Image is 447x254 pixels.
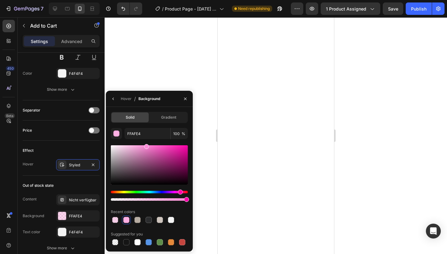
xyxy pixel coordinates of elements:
div: Text color [23,229,40,235]
div: Hue [111,191,188,193]
div: Recent colors [111,209,135,215]
div: FFAFE4 [69,213,98,219]
p: Add to Cart [30,22,83,29]
p: Advanced [61,38,82,45]
div: Content [23,196,37,202]
div: Price [23,128,32,133]
div: Suggested for you [111,231,143,237]
div: Effect [23,148,34,153]
button: Show more [23,84,100,95]
iframe: Design area [218,17,334,254]
input: Eg: FFFFFF [124,128,170,139]
div: Separator [23,107,40,113]
div: Undo/Redo [117,2,142,15]
div: Open Intercom Messenger [426,224,441,239]
div: Background [23,213,44,219]
div: Hover [23,161,34,167]
div: Show more [47,245,76,251]
div: Hover [121,96,132,102]
span: % [182,131,185,137]
span: Save [388,6,398,11]
button: Publish [406,2,432,15]
button: 7 [2,2,46,15]
div: Out of stock state [23,183,54,188]
span: Need republishing [238,6,270,11]
div: F4F4F4 [69,71,98,77]
span: / [162,6,164,12]
div: F4F4F4 [69,230,98,235]
span: Product Page - [DATE] 09:11:36 [165,6,217,12]
span: 1 product assigned [326,6,366,12]
button: 1 product assigned [321,2,380,15]
span: / [134,95,136,103]
button: Show more [23,243,100,254]
div: Nicht verfügbar [69,197,98,203]
div: Styled [69,162,87,168]
div: 450 [6,66,15,71]
div: Show more [47,86,76,93]
div: Beta [5,113,15,118]
span: Solid [126,115,134,120]
span: Gradient [161,115,176,120]
p: 7 [41,5,43,12]
div: Publish [411,6,427,12]
div: Color [23,71,32,76]
button: Save [383,2,403,15]
div: Background [138,96,160,102]
p: Settings [31,38,48,45]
